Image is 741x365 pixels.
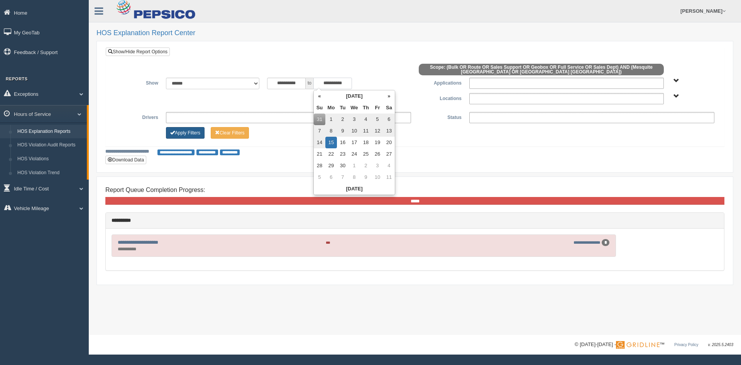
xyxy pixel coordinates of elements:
button: Download Data [105,156,146,164]
td: 27 [383,148,395,160]
td: 25 [360,148,372,160]
th: Su [314,102,325,114]
td: 9 [337,125,349,137]
td: 6 [325,171,337,183]
div: © [DATE]-[DATE] - ™ [575,341,733,349]
th: Sa [383,102,395,114]
a: HOS Violation Audit Reports [14,138,87,152]
th: Th [360,102,372,114]
th: We [349,102,360,114]
td: 8 [349,171,360,183]
td: 19 [372,137,383,148]
td: 15 [325,137,337,148]
td: 9 [360,171,372,183]
td: 18 [360,137,372,148]
td: 24 [349,148,360,160]
label: Show [112,78,162,87]
a: HOS Explanation Reports [14,125,87,139]
td: 1 [325,114,337,125]
td: 11 [383,171,395,183]
td: 2 [337,114,349,125]
td: 4 [383,160,395,171]
td: 5 [372,114,383,125]
span: Scope: (Bulk OR Route OR Sales Support OR Geobox OR Full Service OR Sales Dept) AND (Mesquite [GE... [419,64,664,75]
th: Fr [372,102,383,114]
td: 29 [325,160,337,171]
h4: Report Queue Completion Progress: [105,187,724,194]
a: HOS Violations [14,152,87,166]
td: 16 [337,137,349,148]
h2: HOS Explanation Report Center [96,29,733,37]
td: 6 [383,114,395,125]
td: 7 [314,125,325,137]
th: « [314,90,325,102]
td: 17 [349,137,360,148]
label: Locations [415,93,465,102]
label: Status [415,112,465,121]
td: 3 [372,160,383,171]
td: 5 [314,171,325,183]
th: Mo [325,102,337,114]
td: 2 [360,160,372,171]
span: v. 2025.5.2403 [708,343,733,347]
a: HOS Violation Trend [14,166,87,180]
td: 10 [372,171,383,183]
td: 3 [349,114,360,125]
button: Change Filter Options [166,127,205,139]
td: 11 [360,125,372,137]
td: 13 [383,125,395,137]
td: 28 [314,160,325,171]
td: 1 [349,160,360,171]
th: [DATE] [314,183,395,195]
td: 10 [349,125,360,137]
a: Show/Hide Report Options [106,48,170,56]
td: 23 [337,148,349,160]
td: 22 [325,148,337,160]
img: Gridline [616,341,660,349]
label: Applications [415,78,465,87]
span: to [306,78,313,89]
td: 12 [372,125,383,137]
button: Change Filter Options [211,127,249,139]
td: 7 [337,171,349,183]
td: 4 [360,114,372,125]
a: Privacy Policy [674,343,698,347]
th: » [383,90,395,102]
td: 26 [372,148,383,160]
td: 21 [314,148,325,160]
td: 14 [314,137,325,148]
label: Drivers [112,112,162,121]
th: Tu [337,102,349,114]
td: 31 [314,114,325,125]
th: [DATE] [325,90,383,102]
td: 8 [325,125,337,137]
td: 30 [337,160,349,171]
td: 20 [383,137,395,148]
